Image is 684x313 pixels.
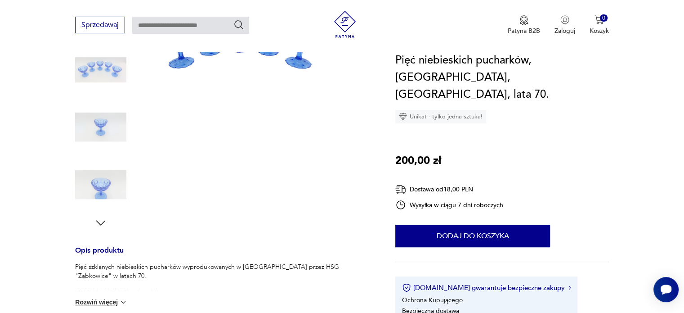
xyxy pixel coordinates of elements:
p: Pięć szklanych niebieskich pucharków wyprodukowanych w [GEOGRAPHIC_DATA] przez HSG "Ząbkowice" w ... [75,263,374,281]
img: Ikona diamentu [399,113,407,121]
h3: Opis produktu [75,248,374,263]
img: Zdjęcie produktu Pięć niebieskich pucharków, Ząbkowice, Polska, lata 70. [75,101,126,153]
img: Zdjęcie produktu Pięć niebieskich pucharków, Ząbkowice, Polska, lata 70. [75,44,126,95]
img: Zdjęcie produktu Pięć niebieskich pucharków, Ząbkowice, Polska, lata 70. [75,159,126,210]
div: Wysyłka w ciągu 7 dni roboczych [395,200,503,210]
img: Ikonka użytkownika [560,15,569,24]
img: Patyna - sklep z meblami i dekoracjami vintage [331,11,358,38]
img: Ikona strzałki w prawo [568,286,571,290]
button: Zaloguj [554,15,575,35]
a: Sprzedawaj [75,23,125,29]
button: Szukaj [233,19,244,30]
button: Dodaj do koszyka [395,225,550,247]
img: Ikona dostawy [395,184,406,195]
button: Patyna B2B [508,15,540,35]
img: chevron down [119,298,128,307]
li: Ochrona Kupującego [402,296,463,304]
button: 0Koszyk [590,15,609,35]
button: Rozwiń więcej [75,298,127,307]
p: [PERSON_NAME] bardzo dobry [75,287,374,296]
iframe: Smartsupp widget button [653,277,679,302]
img: Ikona certyfikatu [402,283,411,292]
h1: Pięć niebieskich pucharków, [GEOGRAPHIC_DATA], [GEOGRAPHIC_DATA], lata 70. [395,52,609,103]
div: Unikat - tylko jedna sztuka! [395,110,486,123]
div: Dostawa od 18,00 PLN [395,184,503,195]
a: Ikona medaluPatyna B2B [508,15,540,35]
button: Sprzedawaj [75,17,125,33]
img: Ikona medalu [519,15,528,25]
p: Koszyk [590,27,609,35]
p: Zaloguj [554,27,575,35]
button: [DOMAIN_NAME] gwarantuje bezpieczne zakupy [402,283,571,292]
p: 200,00 zł [395,152,441,169]
img: Ikona koszyka [595,15,604,24]
div: 0 [600,14,608,22]
p: Patyna B2B [508,27,540,35]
